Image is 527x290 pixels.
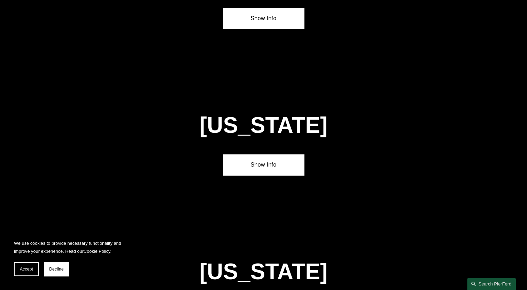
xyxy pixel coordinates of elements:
[7,232,132,283] section: Cookie banner
[49,267,64,272] span: Decline
[14,262,39,276] button: Accept
[14,239,125,255] p: We use cookies to provide necessary functionality and improve your experience. Read our .
[467,278,516,290] a: Search this site
[223,154,304,175] a: Show Info
[142,113,386,138] h1: [US_STATE]
[20,267,33,272] span: Accept
[84,249,110,254] a: Cookie Policy
[223,8,304,29] a: Show Info
[182,259,345,284] h1: [US_STATE]
[44,262,69,276] button: Decline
